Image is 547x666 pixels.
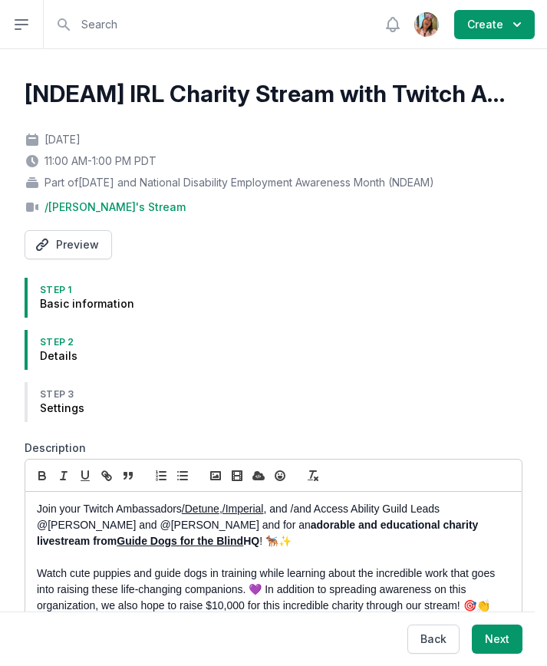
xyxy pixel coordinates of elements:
[40,388,522,401] span: Step 3
[37,519,481,547] strong: adorable and educational charity livestream from
[25,153,522,169] div: 11:00 AM - 1:00 PM PDT
[222,503,264,515] a: /Imperial
[25,132,522,147] div: [DATE]
[44,199,186,215] a: /[PERSON_NAME]'s Stream
[117,535,243,547] a: Guide Dogs for the Blind
[40,336,522,348] span: Step 2
[25,175,522,190] div: Part of
[40,348,522,364] span: Details
[25,80,522,107] h2: [NDEAM] IRL Charity Stream with Twitch Ambassadors /Detune, /Imperial, and /Sciants_streams at th...
[37,501,502,549] p: Join your Twitch Ambassadors , , and /and Access Ability Guild Leads @[PERSON_NAME] and @[PERSON_...
[78,175,434,190] span: [DATE] and National Disability Employment Awareness Month (NDEAM)
[40,284,522,296] span: Step 1
[37,565,502,630] p: Watch cute puppies and guide dogs in training while learning about the incredible work that goes ...
[243,535,259,547] strong: HQ
[25,230,112,259] button: Preview
[407,625,460,654] button: Back
[25,278,522,422] nav: Progress
[182,503,219,515] a: /Detune
[472,625,522,654] button: Next
[40,296,522,312] span: Basic information
[25,440,522,456] label: Description
[40,401,522,416] span: Settings
[454,10,535,39] button: Create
